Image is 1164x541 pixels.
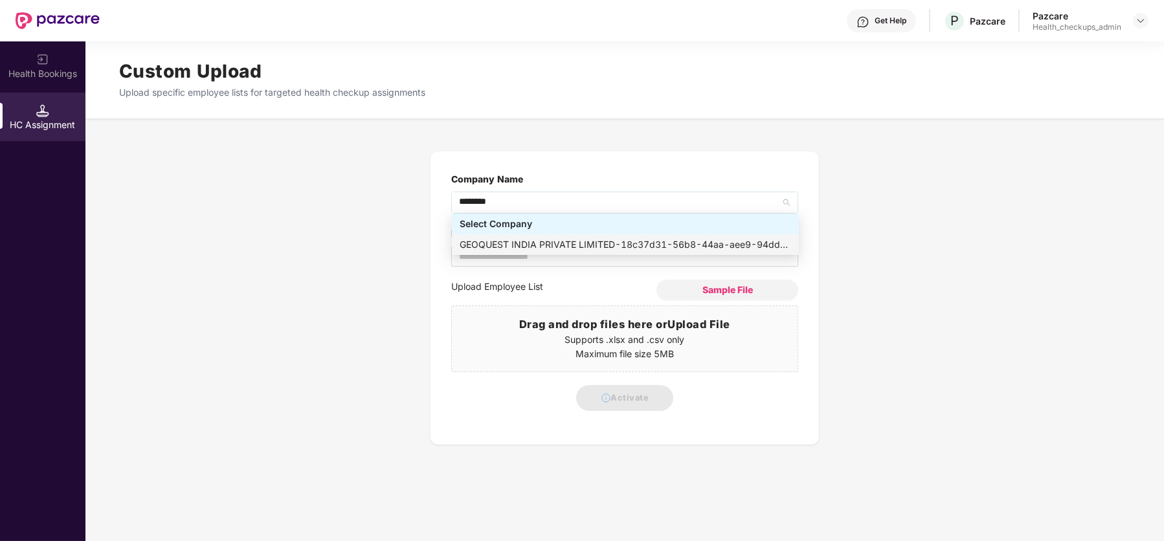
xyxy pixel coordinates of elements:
label: Upload Employee List [451,280,656,300]
p: Supports .xlsx and .csv only [452,333,798,347]
span: Upload File [668,318,731,331]
span: Drag and drop files here orUpload FileSupports .xlsx and .csv onlyMaximum file size 5MB [452,306,798,372]
div: Pazcare [1033,10,1121,22]
div: GEOQUEST INDIA PRIVATE LIMITED - 18c37d31-56b8-44aa-aee9-94ddc13d3eee [460,237,791,252]
div: Select Company [452,214,799,234]
span: P [950,13,959,28]
p: Maximum file size 5MB [452,347,798,361]
div: Pazcare [970,15,1005,27]
img: svg+xml;base64,PHN2ZyB3aWR0aD0iMjAiIGhlaWdodD0iMjAiIHZpZXdCb3g9IjAgMCAyMCAyMCIgZmlsbD0ibm9uZSIgeG... [36,53,49,66]
h3: Drag and drop files here or [452,316,798,333]
button: Activate [576,385,673,411]
div: Health_checkups_admin [1033,22,1121,32]
img: svg+xml;base64,PHN2ZyBpZD0iSGVscC0zMngzMiIgeG1sbnM9Imh0dHA6Ly93d3cudzMub3JnLzIwMDAvc3ZnIiB3aWR0aD... [856,16,869,28]
div: Get Help [875,16,906,26]
span: Sample File [702,283,753,296]
label: Company Name [451,173,523,184]
img: svg+xml;base64,PHN2ZyB3aWR0aD0iMTQuNSIgaGVpZ2h0PSIxNC41IiB2aWV3Qm94PSIwIDAgMTYgMTYiIGZpbGw9Im5vbm... [36,104,49,117]
button: Sample File [656,280,798,300]
label: Report Email ID [451,226,798,241]
h1: Custom Upload [119,57,1130,85]
img: svg+xml;base64,PHN2ZyBpZD0iRHJvcGRvd24tMzJ4MzIiIHhtbG5zPSJodHRwOi8vd3d3LnczLm9yZy8yMDAwL3N2ZyIgd2... [1136,16,1146,26]
img: New Pazcare Logo [16,12,100,29]
p: Upload specific employee lists for targeted health checkup assignments [119,85,1130,100]
div: Select Company [460,217,791,231]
